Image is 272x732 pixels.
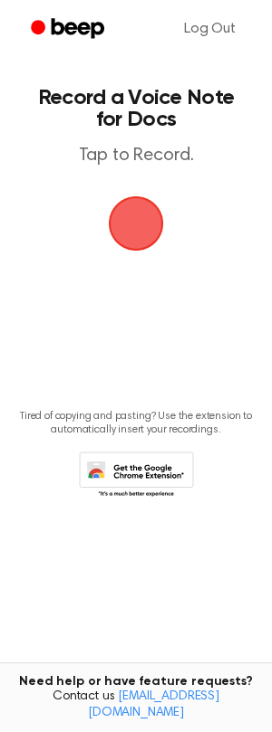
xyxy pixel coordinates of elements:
[166,7,254,51] a: Log Out
[109,196,163,251] img: Beep Logo
[11,689,261,721] span: Contact us
[33,87,239,130] h1: Record a Voice Note for Docs
[18,12,121,47] a: Beep
[33,145,239,167] p: Tap to Record.
[88,690,219,719] a: [EMAIL_ADDRESS][DOMAIN_NAME]
[15,410,257,437] p: Tired of copying and pasting? Use the extension to automatically insert your recordings.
